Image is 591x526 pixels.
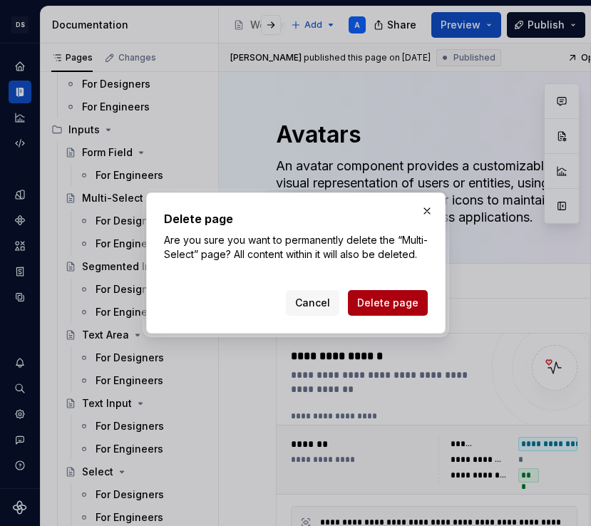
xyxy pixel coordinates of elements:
p: Are you sure you want to permanently delete the “Multi-Select” page? All content within it will a... [164,233,428,262]
button: Cancel [286,290,339,316]
h2: Delete page [164,210,428,227]
span: Delete page [357,296,418,310]
span: Cancel [295,296,330,310]
button: Delete page [348,290,428,316]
